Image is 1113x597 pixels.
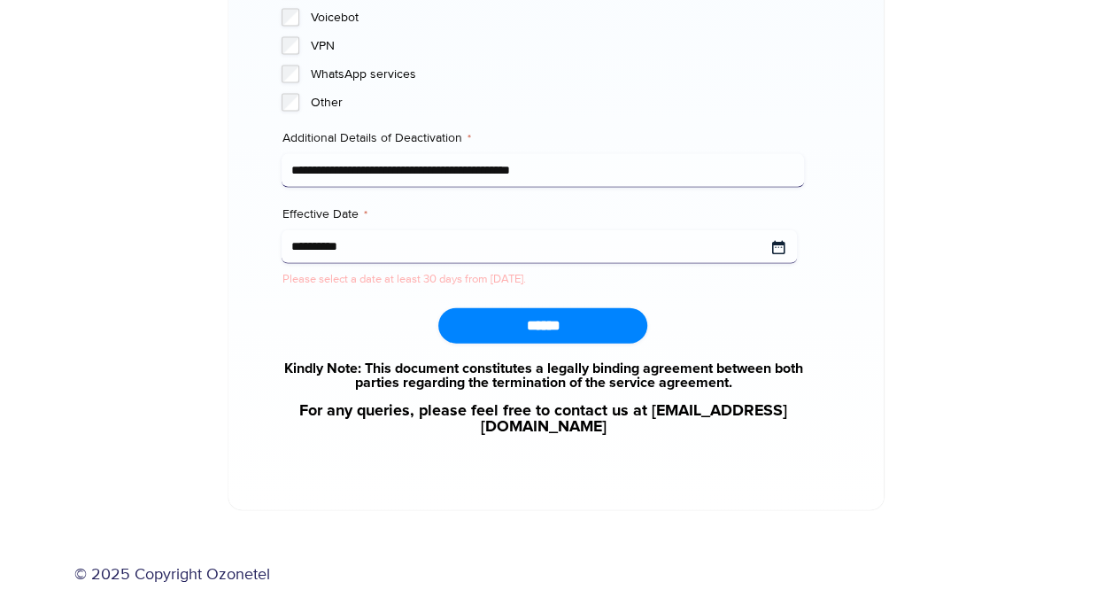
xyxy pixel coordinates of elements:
[74,563,270,587] a: © 2025 Copyright Ozonetel
[310,37,804,55] label: VPN
[310,94,804,112] label: Other
[282,205,804,223] label: Effective Date
[310,66,804,83] label: WhatsApp services
[282,361,804,390] a: Kindly Note: This document constitutes a legally binding agreement between both parties regarding...
[282,403,804,435] a: For any queries, please feel free to contact us at [EMAIL_ADDRESS][DOMAIN_NAME]
[310,9,804,27] label: Voicebot
[282,271,804,288] div: Please select a date at least 30 days from [DATE].
[282,129,804,147] label: Additional Details of Deactivation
